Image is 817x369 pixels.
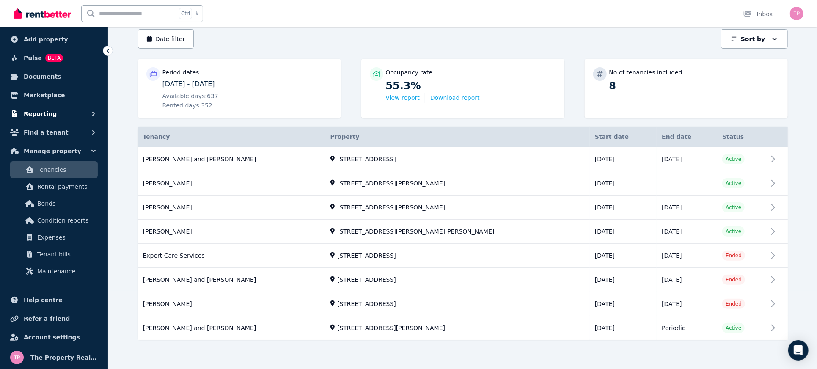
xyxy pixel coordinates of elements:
span: Ctrl [179,8,192,19]
th: Start date [590,127,657,147]
button: Download report [430,94,480,102]
span: BETA [45,54,63,62]
th: End date [657,127,717,147]
td: [DATE] [590,268,657,292]
button: Reporting [7,105,101,122]
span: Documents [24,72,61,82]
span: Refer a friend [24,314,70,324]
a: Rental payments [10,178,98,195]
button: View report [386,94,420,102]
img: The Property Realtors [10,351,24,364]
p: Period dates [162,68,199,77]
span: Expenses [37,232,94,242]
span: Tenancy [143,132,170,141]
td: [DATE] [657,292,717,316]
a: View details for Rachel Carey [138,292,788,316]
td: [DATE] [657,244,717,268]
td: Periodic [657,316,717,340]
img: RentBetter [14,7,71,20]
td: [DATE] [657,268,717,292]
img: The Property Realtors [790,7,803,20]
span: Account settings [24,332,80,342]
span: Tenant bills [37,249,94,259]
td: [DATE] [590,292,657,316]
span: k [195,10,198,17]
a: Marketplace [7,87,101,104]
a: Help centre [7,292,101,308]
a: Maintenance [10,263,98,280]
a: Documents [7,68,101,85]
th: Status [717,127,767,147]
span: Add property [24,34,68,44]
a: Refer a friend [7,310,101,327]
span: Help centre [24,295,63,305]
p: 8 [609,79,779,93]
td: [DATE] [590,244,657,268]
td: [DATE] [590,220,657,244]
div: Inbox [743,10,773,18]
th: Property [325,127,590,147]
button: Manage property [7,143,101,160]
a: View details for Soumya Biswas and Baninder Singh [138,317,788,340]
td: [DATE] [590,196,657,220]
a: PulseBETA [7,50,101,66]
p: [DATE] - [DATE] [162,79,333,89]
a: Expenses [10,229,98,246]
span: Pulse [24,53,42,63]
span: Manage property [24,146,81,156]
a: View details for Navjot Kaur [138,196,788,220]
td: [DATE] [590,316,657,340]
span: Condition reports [37,215,94,226]
span: Find a tenant [24,127,69,138]
a: View details for Danielle Lousie Riley and Andrew Richard Lewer [138,147,788,171]
span: Bonds [37,198,94,209]
button: Date filter [138,29,194,49]
p: No of tenancies included [609,68,682,77]
p: Sort by [741,35,765,43]
a: Condition reports [10,212,98,229]
span: Maintenance [37,266,94,276]
p: 55.3% [386,79,556,93]
a: Add property [7,31,101,48]
a: View details for Expert Care Services [138,244,788,268]
span: Rental payments [37,182,94,192]
span: Tenancies [37,165,94,175]
span: Marketplace [24,90,65,100]
td: [DATE] [657,196,717,220]
td: [DATE] [657,220,717,244]
a: Tenant bills [10,246,98,263]
button: Find a tenant [7,124,101,141]
button: Sort by [721,29,787,49]
p: Occupancy rate [386,68,433,77]
a: View details for Maryam Nazari and Zahra Chaparian [138,268,788,292]
td: [DATE] [590,171,657,196]
a: View details for Dildar Farooq [138,220,788,244]
a: Tenancies [10,161,98,178]
a: Account settings [7,329,101,346]
span: The Property Realtors [30,352,98,363]
a: View details for Rachel Carey [138,172,788,196]
div: Open Intercom Messenger [788,340,809,361]
span: Reporting [24,109,57,119]
span: Available days: 637 [162,92,218,100]
a: Bonds [10,195,98,212]
span: Rented days: 352 [162,101,213,110]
